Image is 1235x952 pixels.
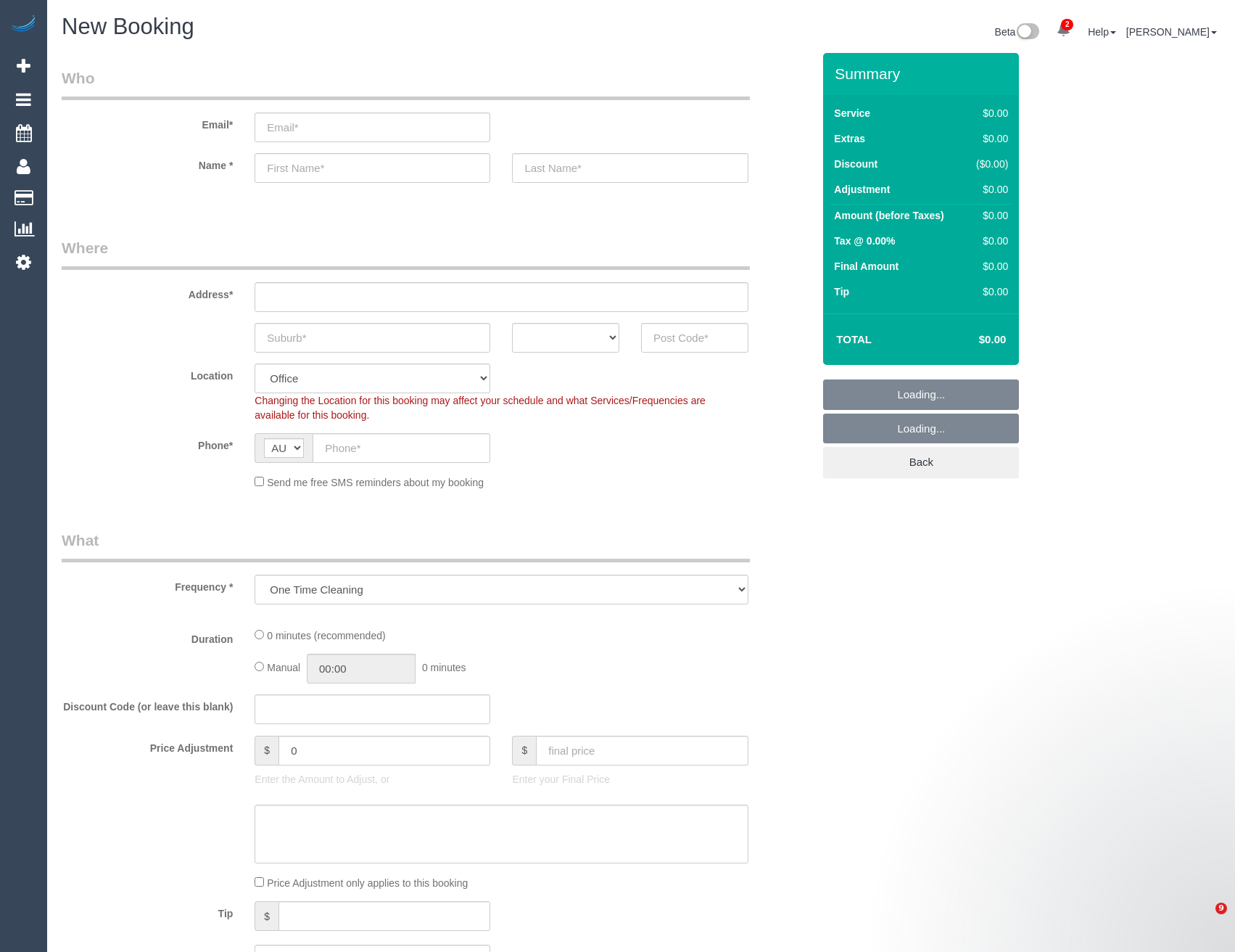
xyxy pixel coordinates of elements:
div: $0.00 [970,234,1008,248]
label: Final Amount [834,259,899,274]
a: Beta [995,26,1040,38]
h4: $0.00 [935,334,1006,346]
label: Email* [51,112,244,132]
span: Changing the Location for this booking may affect your schedule and what Services/Frequencies are... [255,395,706,421]
legend: Who [62,67,750,100]
div: $0.00 [970,182,1008,197]
div: $0.00 [970,259,1008,274]
div: ($0.00) [970,157,1008,171]
div: $0.00 [970,106,1008,120]
label: Tip [834,284,849,299]
h3: Summary [835,65,1012,82]
input: Email* [255,112,490,142]
label: Amount (before Taxes) [834,208,943,223]
span: New Booking [62,14,194,39]
label: Discount [834,157,877,171]
span: $ [512,736,536,766]
input: Phone* [313,433,490,463]
input: Last Name* [512,153,748,183]
label: Tip [51,901,244,921]
div: $0.00 [970,131,1008,146]
img: New interface [1015,23,1039,42]
p: Enter the Amount to Adjust, or [255,772,490,787]
span: Price Adjustment only applies to this booking [267,877,468,889]
label: Service [834,106,870,120]
div: $0.00 [970,284,1008,299]
span: $ [255,901,278,931]
span: Send me free SMS reminders about my booking [267,477,484,488]
label: Adjustment [834,182,890,197]
span: 0 minutes (recommended) [267,630,385,641]
legend: Where [62,237,750,270]
label: Discount Code (or leave this blank) [51,694,244,714]
img: Automaid Logo [9,15,38,35]
label: Location [51,364,244,383]
a: Help [1088,26,1116,38]
label: Phone* [51,433,244,453]
label: Frequency * [51,575,244,594]
a: 2 [1049,15,1078,46]
div: $0.00 [970,208,1008,223]
label: Address* [51,282,244,302]
span: Manual [267,662,300,673]
label: Extras [834,131,865,146]
label: Name * [51,153,244,173]
label: Price Adjustment [51,736,244,755]
a: Back [823,447,1019,477]
label: Tax @ 0.00% [834,234,895,248]
input: Post Code* [641,323,748,353]
span: 0 minutes [422,662,466,673]
span: 9 [1215,903,1227,914]
iframe: Intercom live chat [1186,903,1220,937]
a: [PERSON_NAME] [1126,26,1217,38]
p: Enter your Final Price [512,772,748,787]
strong: Total [836,333,872,345]
label: Duration [51,627,244,647]
input: First Name* [255,153,490,183]
legend: What [62,530,750,562]
input: final price [536,736,748,766]
input: Suburb* [255,323,490,353]
span: $ [255,736,278,766]
span: 2 [1061,19,1073,30]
